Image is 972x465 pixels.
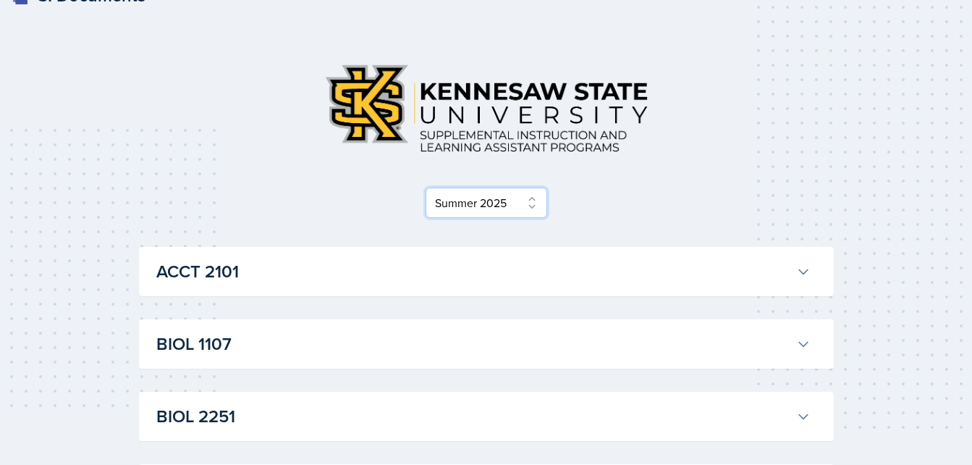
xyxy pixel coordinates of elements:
[156,331,790,357] h3: BIOL 1107
[153,328,813,360] button: BIOL 1107
[153,256,813,288] button: ACCT 2101
[153,401,813,432] button: BIOL 2251
[313,52,660,164] img: Kennesaw State University
[156,403,790,430] h3: BIOL 2251
[156,259,790,285] h3: ACCT 2101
